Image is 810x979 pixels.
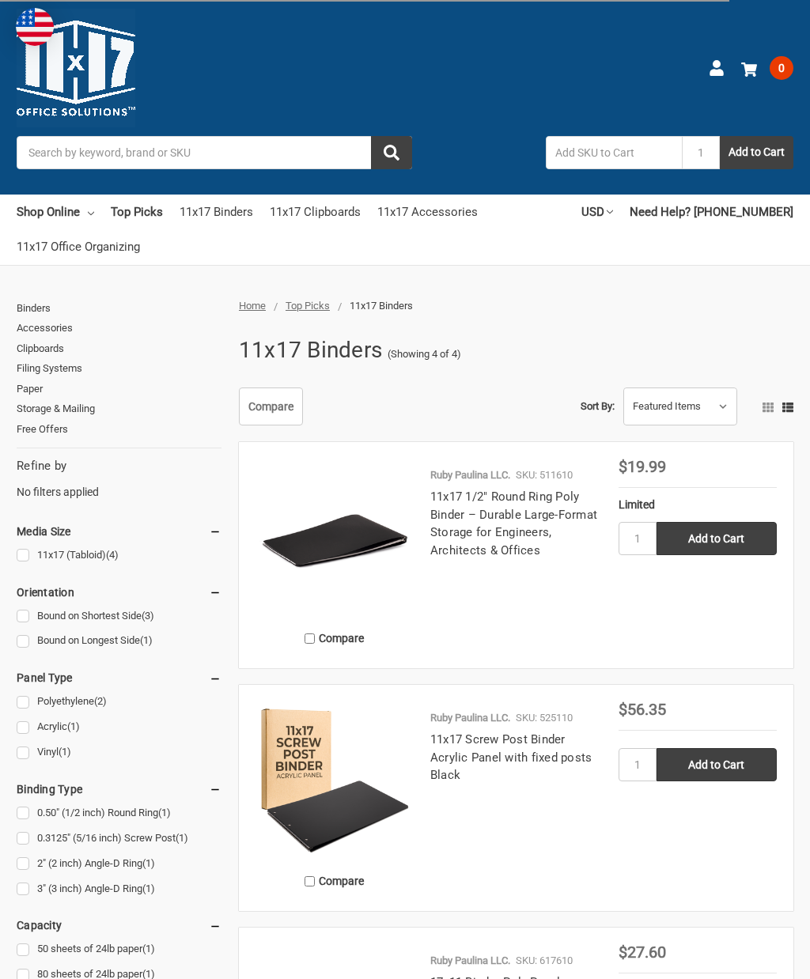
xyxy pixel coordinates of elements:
input: Compare [305,633,315,644]
a: 50 sheets of 24lb paper [17,939,221,960]
a: Binders [17,298,221,319]
img: duty and tax information for United States [16,8,54,46]
span: (1) [140,634,153,646]
h5: Capacity [17,916,221,935]
label: Compare [255,868,414,894]
span: (1) [142,857,155,869]
h5: Orientation [17,583,221,602]
a: 0.3125" (5/16 inch) Screw Post [17,828,221,849]
a: Acrylic [17,716,221,738]
span: $56.35 [619,700,666,719]
h5: Binding Type [17,780,221,799]
p: Ruby Paulina LLC. [430,953,510,969]
input: Add to Cart [657,522,777,555]
span: (1) [67,720,80,732]
a: Bound on Shortest Side [17,606,221,627]
label: Compare [255,626,414,652]
span: (3) [142,610,154,622]
input: Compare [305,876,315,886]
a: 0 [741,47,793,89]
span: 0 [770,56,793,80]
a: Vinyl [17,742,221,763]
a: Top Picks [111,195,163,229]
span: (Showing 4 of 4) [388,346,461,362]
label: Sort By: [581,395,615,418]
p: SKU: 511610 [516,467,573,483]
a: 11x17 (Tabloid) [17,545,221,566]
a: 2" (2 inch) Angle-D Ring [17,853,221,875]
img: 11x17 Screw Post Binder Acrylic Panel with fixed posts Black [255,701,414,860]
span: (4) [106,549,119,561]
a: 11x17 Screw Post Binder Acrylic Panel with fixed posts Black [430,732,592,782]
span: (2) [94,695,107,707]
a: Compare [239,387,303,425]
a: 0.50" (1/2 inch) Round Ring [17,803,221,824]
a: Bound on Longest Side [17,630,221,652]
a: 11x17 Office Organizing [17,229,140,264]
div: Limited [619,497,777,513]
p: Ruby Paulina LLC. [430,467,510,483]
a: Home [239,300,266,312]
input: Search by keyword, brand or SKU [17,136,412,169]
span: (1) [59,746,71,758]
a: Top Picks [286,300,330,312]
p: SKU: 525110 [516,710,573,726]
a: Filing Systems [17,358,221,379]
a: 3" (3 inch) Angle-D Ring [17,879,221,900]
span: (1) [142,943,155,954]
a: Shop Online [17,195,94,229]
a: Storage & Mailing [17,399,221,419]
h5: Media Size [17,522,221,541]
h5: Panel Type [17,668,221,687]
a: 11x17 Clipboards [270,195,361,229]
h1: 11x17 Binders [239,330,382,371]
a: USD [581,195,613,229]
span: (1) [142,883,155,894]
span: 11x17 Binders [350,300,413,312]
a: Need Help? [PHONE_NUMBER] [630,195,793,229]
span: (1) [176,832,188,844]
img: 11x17.com [17,9,135,127]
input: Add SKU to Cart [546,136,682,169]
div: No filters applied [17,457,221,500]
a: Free Offers [17,419,221,440]
a: Clipboards [17,338,221,359]
a: Accessories [17,318,221,338]
button: Add to Cart [720,136,793,169]
a: 11x17 Binders [180,195,253,229]
a: Paper [17,379,221,399]
a: Polyethylene [17,691,221,713]
p: Ruby Paulina LLC. [430,710,510,726]
span: $19.99 [619,457,666,476]
img: 11x17 1/2" Round Ring Poly Binder – Durable Large-Format Storage for Engineers, Architects & Offices [255,459,414,617]
input: Add to Cart [657,748,777,781]
h5: Refine by [17,457,221,475]
a: 11x17 1/2" Round Ring Poly Binder – Durable Large-Format Storage for Engineers, Architects & Offices [430,489,597,558]
a: 11x17 Accessories [377,195,478,229]
span: (1) [158,807,171,818]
